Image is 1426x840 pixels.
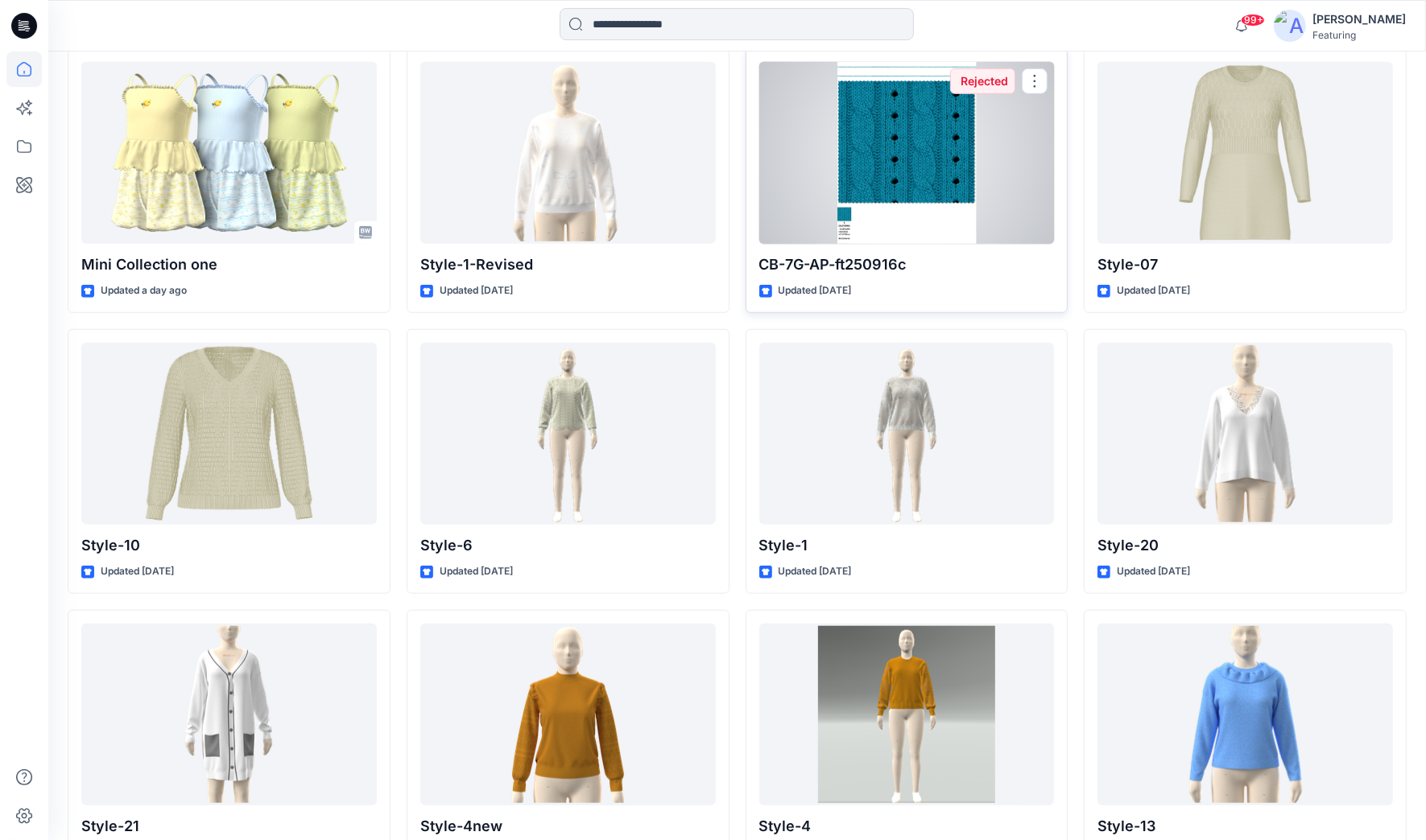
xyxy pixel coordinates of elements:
a: Style-13 [1097,624,1393,806]
a: Style-10 [81,343,377,525]
a: Style-1-Revised [420,62,716,245]
p: Updated [DATE] [779,563,852,580]
a: Style-1 [759,343,1055,525]
a: Style-4 [759,624,1055,806]
p: CB-7G-AP-ft250916c [759,253,1055,276]
img: avatar [1274,10,1306,42]
a: Style-07 [1097,62,1393,245]
a: Style-21 [81,624,377,806]
p: Style-13 [1097,815,1393,838]
p: Style-6 [420,534,716,557]
a: Style-4new [420,624,716,806]
p: Updated [DATE] [779,282,852,299]
p: Style-07 [1097,253,1393,276]
p: Mini Collection one [81,253,377,276]
p: Style-10 [81,534,377,557]
a: Style-6 [420,343,716,525]
div: Featuring [1312,29,1406,41]
p: Style-4 [759,815,1055,838]
a: Mini Collection one [81,62,377,245]
p: Updated [DATE] [1117,563,1190,580]
div: [PERSON_NAME] [1312,10,1406,29]
p: Style-20 [1097,534,1393,557]
p: Style-1 [759,534,1055,557]
p: Updated [DATE] [1117,282,1190,299]
p: Style-4new [420,815,716,838]
a: Style-20 [1097,343,1393,525]
p: Updated [DATE] [101,563,174,580]
p: Updated a day ago [101,282,187,299]
p: Style-21 [81,815,377,838]
p: Style-1-Revised [420,253,716,276]
p: Updated [DATE] [440,563,513,580]
a: CB-7G-AP-ft250916c [759,62,1055,245]
span: 99+ [1241,14,1265,27]
p: Updated [DATE] [440,282,513,299]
